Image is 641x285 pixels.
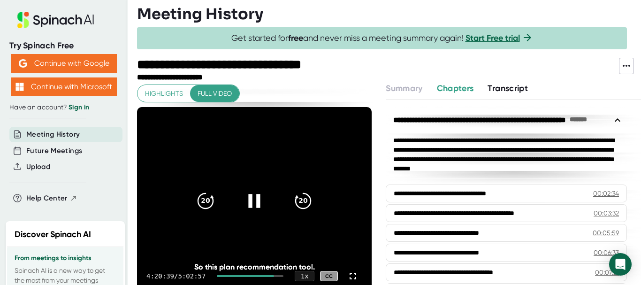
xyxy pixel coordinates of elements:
[609,253,632,276] div: Open Intercom Messenger
[295,271,314,281] div: 1 x
[9,40,118,51] div: Try Spinach Free
[145,88,183,100] span: Highlights
[594,208,619,218] div: 00:03:32
[146,272,206,280] div: 4:20:39 / 5:02:57
[9,103,118,112] div: Have an account?
[437,82,474,95] button: Chapters
[15,228,91,241] h2: Discover Spinach AI
[231,33,533,44] span: Get started for and never miss a meeting summary again!
[15,254,116,262] h3: From meetings to insights
[160,262,348,271] div: So this plan recommendation tool.
[593,189,619,198] div: 00:02:34
[488,82,528,95] button: Transcript
[288,33,303,43] b: free
[26,193,77,204] button: Help Center
[595,268,619,277] div: 00:07:21
[69,103,89,111] a: Sign in
[137,85,191,102] button: Highlights
[437,83,474,93] span: Chapters
[320,271,338,282] div: CC
[26,129,80,140] button: Meeting History
[593,228,619,238] div: 00:05:59
[137,5,263,23] h3: Meeting History
[386,83,422,93] span: Summary
[488,83,528,93] span: Transcript
[190,85,239,102] button: Full video
[594,248,619,257] div: 00:06:33
[11,77,117,96] button: Continue with Microsoft
[19,59,27,68] img: Aehbyd4JwY73AAAAAElFTkSuQmCC
[26,162,50,172] button: Upload
[198,88,232,100] span: Full video
[26,146,82,156] button: Future Meetings
[465,33,520,43] a: Start Free trial
[11,54,117,73] button: Continue with Google
[26,193,68,204] span: Help Center
[386,82,422,95] button: Summary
